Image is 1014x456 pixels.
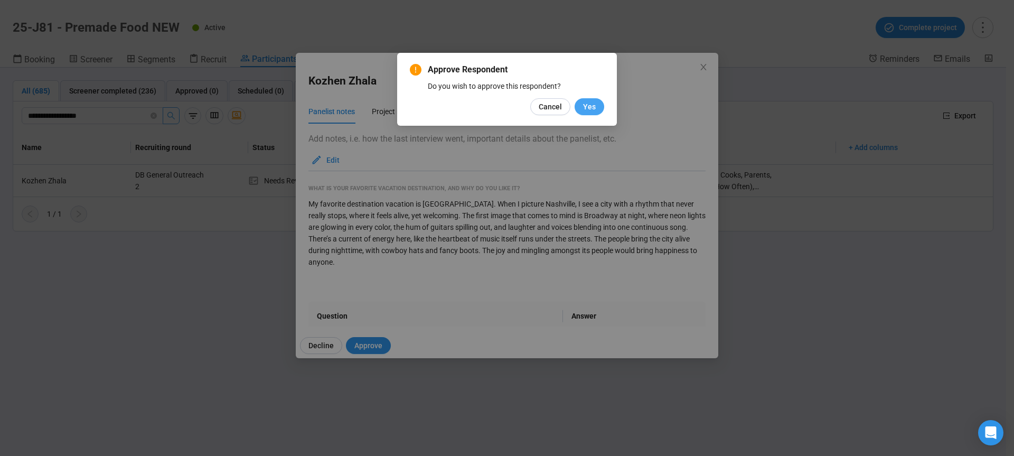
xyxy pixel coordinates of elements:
[428,63,604,76] span: Approve Respondent
[583,101,596,113] span: Yes
[978,420,1003,445] div: Open Intercom Messenger
[530,98,570,115] button: Cancel
[575,98,604,115] button: Yes
[539,101,562,113] span: Cancel
[410,64,421,76] span: exclamation-circle
[428,80,604,92] div: Do you wish to approve this respondent?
